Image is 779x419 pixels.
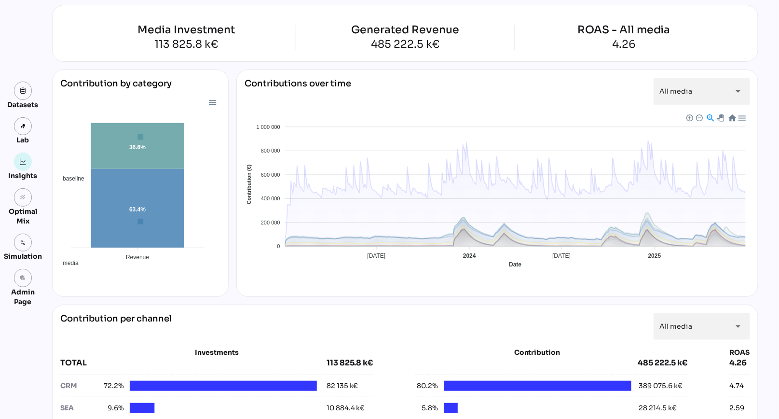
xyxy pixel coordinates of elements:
i: grain [20,194,27,201]
div: 82 135 k€ [327,381,358,391]
img: lab.svg [20,123,27,130]
img: data.svg [20,87,27,94]
div: Admin Page [4,287,42,307]
div: Insights [9,171,38,181]
div: 4.26 [730,357,750,369]
tspan: 400 000 [261,196,280,201]
span: All media [659,87,692,96]
img: graph.svg [20,158,27,165]
div: Investments [60,348,373,357]
span: 9.6% [101,403,124,413]
i: admin_panel_settings [20,275,27,281]
text: Date [509,261,521,268]
div: Contribution per channel [60,313,172,340]
span: 80.2% [415,381,438,391]
div: Selection Zoom [706,113,714,122]
div: 485 222.5 k€ [638,357,688,369]
div: 485 222.5 k€ [351,39,459,50]
div: Generated Revenue [351,25,459,35]
tspan: 0 [277,243,280,249]
tspan: 2025 [648,253,661,260]
div: Contributions over time [245,78,351,105]
tspan: Revenue [126,254,149,261]
div: ROAS [730,348,750,357]
div: Lab [13,135,34,145]
div: Datasets [8,100,39,110]
tspan: 2024 [463,253,476,260]
div: 28 214.5 k€ [639,403,677,413]
div: 4.74 [730,381,744,391]
i: arrow_drop_down [733,85,744,97]
div: Menu [208,98,216,106]
img: settings.svg [20,239,27,246]
div: Contribution by category [60,78,220,97]
div: Media Investment [77,25,295,35]
tspan: 800 000 [261,148,280,154]
div: SEA [60,403,101,413]
span: All media [659,322,692,331]
div: Zoom In [686,114,693,121]
div: Panning [717,114,723,120]
div: 113 825.8 k€ [327,357,373,369]
div: 389 075.6 k€ [639,381,683,391]
div: Menu [738,113,746,122]
div: 10 884.4 k€ [327,403,365,413]
div: Zoom Out [696,114,702,121]
span: 5.8% [415,403,438,413]
div: 4.26 [577,39,670,50]
i: arrow_drop_down [733,321,744,332]
div: Simulation [4,251,42,261]
span: media [55,260,79,266]
tspan: 600 000 [261,172,280,178]
tspan: [DATE] [368,253,386,260]
div: ROAS - All media [577,25,670,35]
tspan: 1 000 000 [257,124,280,130]
div: Contribution [439,348,635,357]
span: 72.2% [101,381,124,391]
div: TOTAL [60,357,327,369]
div: 113 825.8 k€ [77,39,295,50]
text: Contribution (€) [246,165,252,205]
div: 2.59 [730,403,745,413]
tspan: [DATE] [552,253,571,260]
div: CRM [60,381,101,391]
div: Reset Zoom [728,113,736,122]
div: Optimal Mix [4,207,42,226]
span: baseline [55,175,84,182]
tspan: 200 000 [261,220,280,225]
